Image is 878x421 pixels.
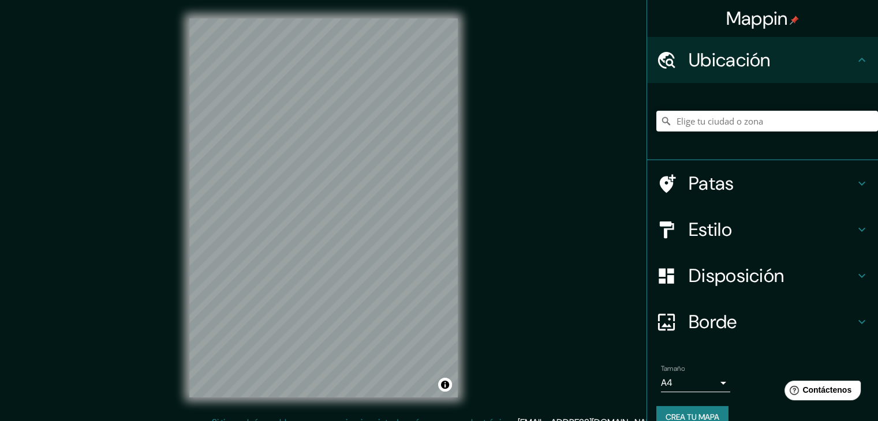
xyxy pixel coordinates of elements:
div: Patas [647,160,878,206]
canvas: Mapa [189,18,458,397]
font: A4 [661,377,672,389]
font: Estilo [689,217,732,242]
font: Tamaño [661,364,685,373]
font: Disposición [689,264,784,288]
font: Mappin [726,6,788,31]
font: Patas [689,171,734,196]
div: A4 [661,374,730,392]
button: Activar o desactivar atribución [438,378,452,392]
font: Ubicación [689,48,771,72]
div: Disposición [647,253,878,299]
div: Estilo [647,206,878,253]
div: Borde [647,299,878,345]
font: Borde [689,310,737,334]
input: Elige tu ciudad o zona [656,111,878,131]
img: pin-icon.png [790,16,799,25]
div: Ubicación [647,37,878,83]
iframe: Lanzador de widgets de ayuda [775,376,865,408]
